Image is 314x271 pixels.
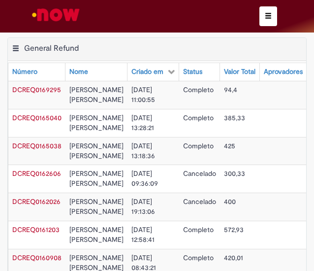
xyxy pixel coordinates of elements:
img: ServiceNow [31,5,81,25]
span: [PERSON_NAME] [PERSON_NAME] [69,197,126,216]
span: [DATE] 13:28:21 [131,113,154,132]
span: [PERSON_NAME] [PERSON_NAME] [69,169,126,188]
span: Completo [183,225,214,234]
span: [DATE] 09:36:09 [131,169,158,188]
div: Número [12,67,37,77]
h2: General Refund [24,43,79,53]
div: Criado em [131,67,163,77]
span: Completo [183,113,214,122]
button: General Refund Menu de contexto [12,43,20,56]
span: 400 [224,197,236,206]
span: 300,33 [224,169,245,178]
span: DCREQ0165038 [12,141,62,150]
span: Cancelado [183,197,216,206]
span: [DATE] 11:00:55 [131,85,155,104]
span: DCREQ0161203 [12,225,60,234]
span: [PERSON_NAME] [PERSON_NAME] [69,85,126,104]
span: 425 [224,141,235,150]
span: DCREQ0162606 [12,169,61,178]
span: [DATE] 12:58:41 [131,225,155,244]
span: [PERSON_NAME] [PERSON_NAME] [69,225,126,244]
span: Completo [183,141,214,150]
a: Abrir Registro: DCREQ0162606 [12,169,61,178]
span: [PERSON_NAME] [PERSON_NAME] [69,113,126,132]
a: Abrir Registro: DCREQ0160908 [12,253,62,262]
span: [DATE] 13:18:36 [131,141,155,160]
div: Aprovadores [264,67,303,77]
div: Valor Total [224,67,255,77]
a: Abrir Registro: DCREQ0161203 [12,225,60,234]
span: [PERSON_NAME] [PERSON_NAME] [69,141,126,160]
span: 385,33 [224,113,245,122]
div: Nome [69,67,88,77]
span: DCREQ0160908 [12,253,62,262]
div: Status [183,67,202,77]
a: Abrir Registro: DCREQ0162026 [12,197,61,206]
a: Abrir Registro: DCREQ0165040 [12,113,62,122]
span: Cancelado [183,169,216,178]
span: [DATE] 19:13:06 [131,197,155,216]
button: Alternar navegação [259,6,277,26]
span: Completo [183,85,214,94]
a: Abrir Registro: DCREQ0169295 [12,85,61,94]
span: 572,93 [224,225,244,234]
span: DCREQ0165040 [12,113,62,122]
span: Completo [183,253,214,262]
a: Abrir Registro: DCREQ0165038 [12,141,62,150]
span: DCREQ0162026 [12,197,61,206]
span: DCREQ0169295 [12,85,61,94]
span: 420,01 [224,253,243,262]
span: 94,4 [224,85,237,94]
